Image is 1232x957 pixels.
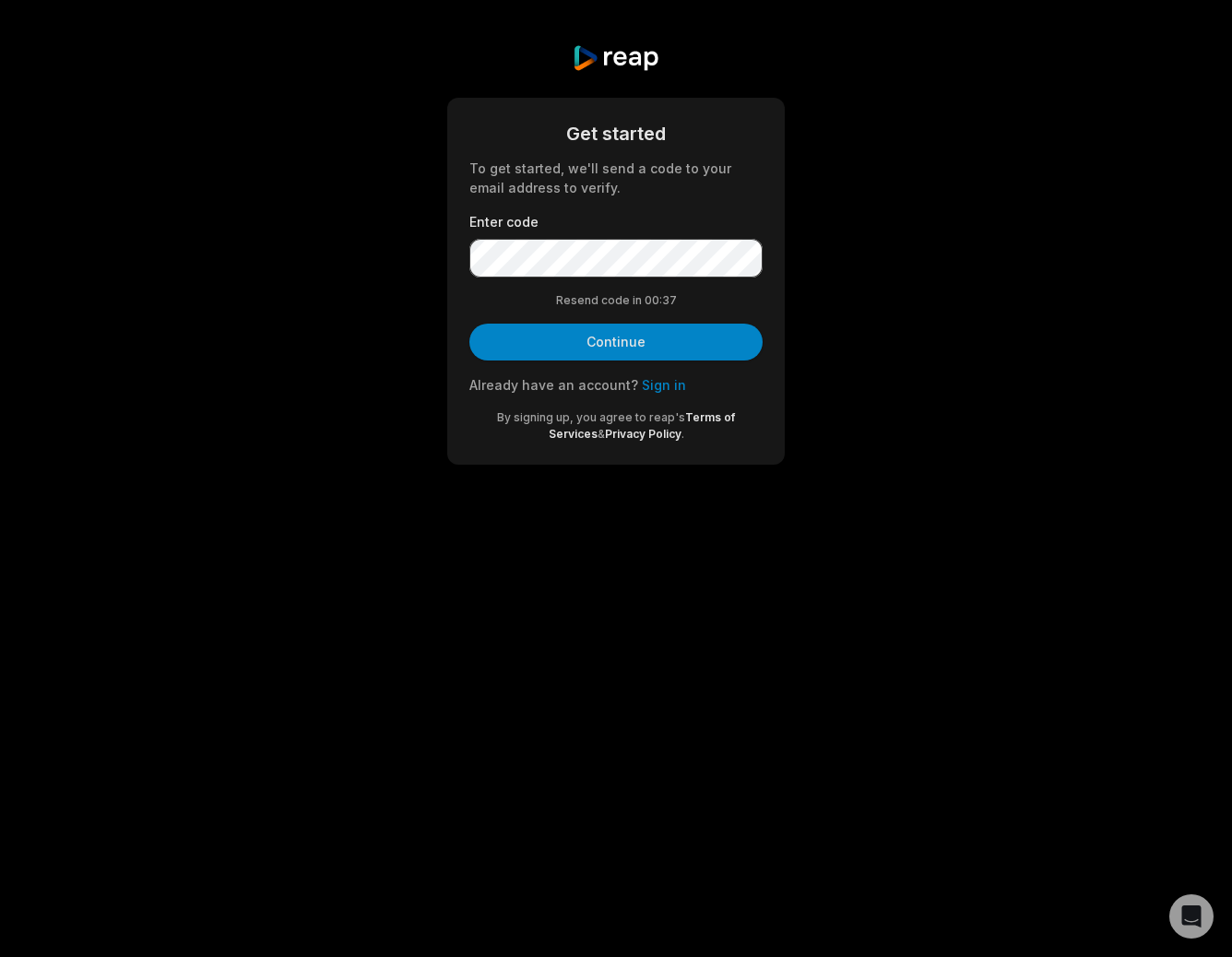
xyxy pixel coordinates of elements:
[662,292,677,309] span: 37
[469,159,763,197] div: To get started, we'll send a code to your email address to verify.
[469,212,763,231] label: Enter code
[681,427,684,441] span: .
[469,377,638,393] span: Already have an account?
[572,44,659,72] img: reap
[598,427,605,441] span: &
[469,120,763,148] div: Get started
[605,427,681,441] a: Privacy Policy
[549,410,736,441] a: Terms of Services
[1169,894,1214,939] div: Open Intercom Messenger
[469,292,763,309] div: Resend code in 00:
[497,410,685,424] span: By signing up, you agree to reap's
[469,324,763,360] button: Continue
[642,377,686,393] a: Sign in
